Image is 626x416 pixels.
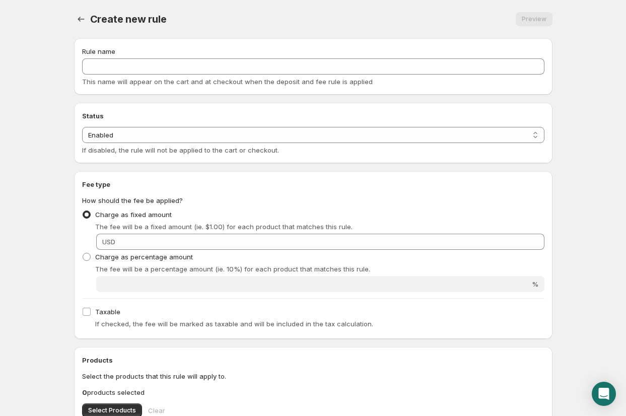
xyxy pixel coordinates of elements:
[74,12,88,26] button: Settings
[95,223,353,231] span: The fee will be a fixed amount (ie. $1.00) for each product that matches this rule.
[82,78,373,86] span: This name will appear on the cart and at checkout when the deposit and fee rule is applied
[95,308,120,316] span: Taxable
[95,253,193,261] span: Charge as percentage amount
[82,111,544,121] h2: Status
[88,406,136,414] span: Select Products
[82,371,544,381] p: Select the products that this rule will apply to.
[90,13,167,25] span: Create new rule
[95,264,544,274] p: The fee will be a percentage amount (ie. 10%) for each product that matches this rule.
[82,355,544,365] h2: Products
[95,320,373,328] span: If checked, the fee will be marked as taxable and will be included in the tax calculation.
[82,146,279,154] span: If disabled, the rule will not be applied to the cart or checkout.
[82,387,544,397] p: products selected
[532,280,538,288] span: %
[592,382,616,406] div: Open Intercom Messenger
[82,47,115,55] span: Rule name
[82,179,544,189] h2: Fee type
[95,211,172,219] span: Charge as fixed amount
[82,196,183,204] span: How should the fee be applied?
[82,388,87,396] b: 0
[102,238,115,246] span: USD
